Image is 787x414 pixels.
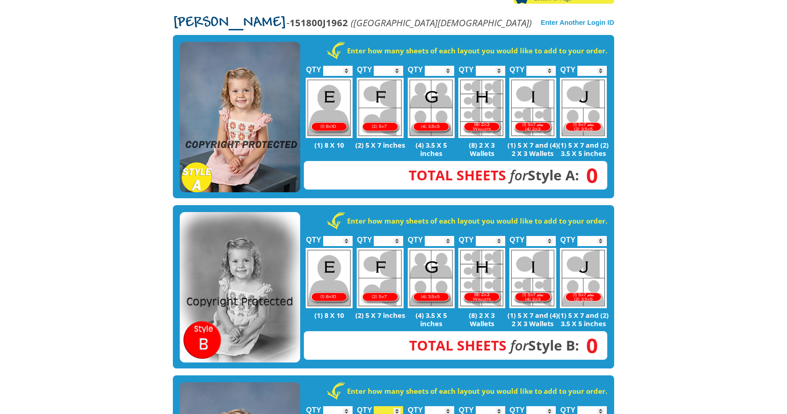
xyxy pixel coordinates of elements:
[579,170,598,180] span: 0
[458,248,505,308] img: H
[560,248,607,308] img: J
[347,46,607,55] strong: Enter how many sheets of each layout you would like to add to your order.
[408,226,423,248] label: QTY
[409,166,579,184] strong: Style A:
[509,226,525,248] label: QTY
[355,311,406,319] p: (2) 5 X 7 inches
[558,141,609,157] p: (1) 5 X 7 and (2) 3.5 X 5 inches
[408,56,423,78] label: QTY
[304,141,355,149] p: (1) 8 X 10
[459,56,474,78] label: QTY
[357,248,404,308] img: F
[510,166,528,184] em: for
[306,78,353,138] img: E
[558,311,609,328] p: (1) 5 X 7 and (2) 3.5 X 5 inches
[507,311,558,328] p: (1) 5 X 7 and (4) 2 X 3 Wallets
[180,212,300,363] img: STYLE B
[509,78,556,138] img: I
[509,248,556,308] img: I
[459,226,474,248] label: QTY
[173,17,532,28] p: -
[579,340,598,351] span: 0
[409,336,579,355] strong: Style B:
[357,78,404,138] img: F
[306,56,321,78] label: QTY
[560,226,576,248] label: QTY
[560,78,607,138] img: J
[290,16,348,29] strong: 151800J1962
[306,248,353,308] img: E
[541,19,614,26] a: Enter Another Login ID
[351,16,532,29] em: ([GEOGRAPHIC_DATA][DEMOGRAPHIC_DATA])
[357,226,372,248] label: QTY
[347,216,607,225] strong: Enter how many sheets of each layout you would like to add to your order.
[304,311,355,319] p: (1) 8 X 10
[458,78,505,138] img: H
[408,78,455,138] img: G
[408,248,455,308] img: G
[306,226,321,248] label: QTY
[510,336,528,355] em: for
[456,141,508,157] p: (8) 2 X 3 Wallets
[180,42,300,193] img: STYLE A
[405,141,456,157] p: (4) 3.5 X 5 inches
[347,386,607,396] strong: Enter how many sheets of each layout you would like to add to your order.
[509,56,525,78] label: QTY
[357,56,372,78] label: QTY
[456,311,508,328] p: (8) 2 X 3 Wallets
[173,16,286,30] span: [PERSON_NAME]
[409,166,506,184] span: Total Sheets
[507,141,558,157] p: (1) 5 X 7 and (4) 2 X 3 Wallets
[355,141,406,149] p: (2) 5 X 7 inches
[409,336,507,355] span: Total Sheets
[560,56,576,78] label: QTY
[405,311,456,328] p: (4) 3.5 X 5 inches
